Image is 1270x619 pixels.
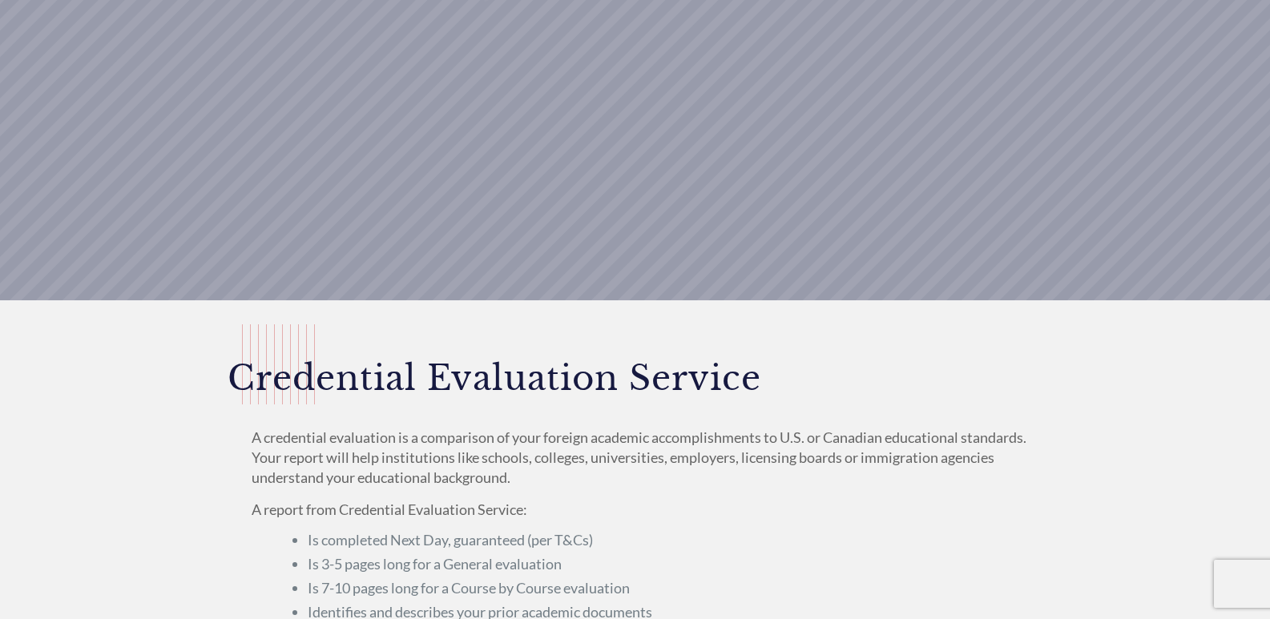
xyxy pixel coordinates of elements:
[252,428,1032,488] p: A credential evaluation is a comparison of your foreign academic accomplishments to U.S. or Canad...
[308,580,1032,596] li: Is 7-10 pages long for a Course by Course evaluation
[228,356,1032,400] h2: Credential Evaluation Service
[308,532,1032,548] li: Is completed Next Day, guaranteed (per T&Cs)
[308,556,1032,572] li: Is 3-5 pages long for a General evaluation
[252,500,1032,520] p: A report from Credential Evaluation Service:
